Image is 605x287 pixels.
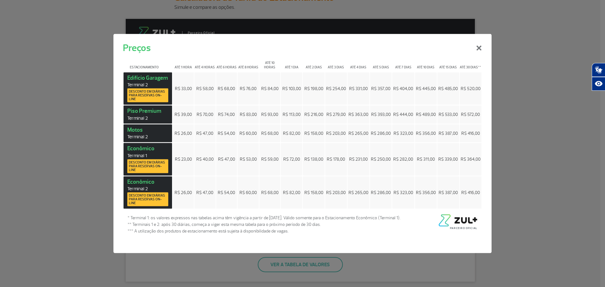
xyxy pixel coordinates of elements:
span: R$ 23,00 [175,157,192,162]
span: R$ 158,00 [304,190,323,195]
th: Até 2 dias [303,55,324,72]
span: R$ 311,00 [417,157,435,162]
strong: Econômico [127,145,168,173]
span: R$ 68,00 [261,190,279,195]
strong: Piso Premium [127,107,168,121]
span: R$ 331,00 [349,86,368,91]
span: R$ 387,00 [439,130,458,136]
button: Abrir recursos assistivos. [592,77,605,91]
span: *** A utilização dos produtos de estacionamento está sujeita à disponibilidade de vagas. [128,228,400,234]
span: R$ 254,00 [326,86,346,91]
h5: Preços [123,41,151,55]
span: R$ 33,00 [175,86,192,91]
th: Até 4 horas [194,55,216,72]
span: * Terminal 1: os valores expressos nas tabelas acima têm vigência a partir de [DATE]. Válido some... [128,215,400,221]
span: R$ 279,00 [326,112,346,117]
span: R$ 339,00 [438,157,458,162]
span: Terminal 2 [127,134,168,140]
span: R$ 445,00 [416,86,436,91]
span: R$ 82,00 [283,130,300,136]
span: R$ 216,00 [304,112,323,117]
th: Até 7 dias [392,55,414,72]
span: R$ 26,00 [175,130,192,136]
span: R$ 103,00 [282,86,301,91]
th: Até 30 dias** [460,55,481,72]
span: R$ 39,00 [175,112,192,117]
th: Até 6 horas [216,55,237,72]
span: R$ 265,00 [349,130,368,136]
span: R$ 60,00 [239,190,257,195]
span: R$ 93,00 [261,112,278,117]
th: Até 8 horas [238,55,259,72]
span: R$ 393,00 [371,112,391,117]
th: Até 15 dias [437,55,459,72]
span: R$ 416,00 [461,190,480,195]
span: R$ 40,00 [196,157,214,162]
span: Desconto em diárias para reservas on-line [129,194,167,205]
span: R$ 489,00 [416,112,436,117]
span: R$ 53,00 [240,157,257,162]
span: R$ 364,00 [461,157,481,162]
span: R$ 138,00 [304,157,323,162]
span: R$ 68,00 [261,130,279,136]
span: R$ 387,00 [439,190,458,195]
th: Até 1 hora [173,55,194,72]
span: Terminal 1 [127,152,168,158]
span: Terminal 2 [127,115,168,121]
span: Desconto em diárias para reservas on-line [129,90,167,101]
span: R$ 533,00 [439,112,458,117]
div: Plugin de acessibilidade da Hand Talk. [592,63,605,91]
span: R$ 84,00 [261,86,279,91]
span: R$ 113,00 [283,112,301,117]
span: R$ 485,00 [438,86,458,91]
span: R$ 54,00 [218,130,235,136]
button: Close [471,36,487,58]
span: R$ 323,00 [394,130,413,136]
strong: Econômico [127,178,168,206]
span: R$ 72,00 [283,157,300,162]
img: logo-zul-black.png [437,215,477,227]
span: R$ 70,00 [197,112,213,117]
span: R$ 363,00 [349,112,368,117]
span: R$ 26,00 [175,190,192,195]
span: R$ 356,00 [416,190,436,195]
span: R$ 54,00 [218,190,235,195]
span: R$ 444,00 [393,112,413,117]
span: Terminal 2 [127,82,168,88]
span: R$ 404,00 [393,86,413,91]
th: Até 10 dias [415,55,437,72]
span: R$ 83,00 [240,112,257,117]
th: Até 5 dias [370,55,392,72]
strong: Edifício Garagem [127,74,168,102]
span: R$ 58,00 [196,86,214,91]
th: Até 4 dias [348,55,369,72]
span: R$ 416,00 [461,130,480,136]
span: R$ 231,00 [349,157,368,162]
span: R$ 82,00 [283,190,300,195]
th: Até 1 dia [281,55,302,72]
span: R$ 520,00 [461,86,481,91]
span: R$ 203,00 [326,190,346,195]
span: ** Terminais 1 e 2: após 30 diárias, começa a viger esta mesma tabela para o próximo período de 3... [128,221,400,228]
span: R$ 47,00 [196,190,213,195]
span: R$ 76,00 [240,86,256,91]
span: R$ 47,00 [196,130,213,136]
span: R$ 357,00 [371,86,390,91]
span: R$ 250,00 [371,157,391,162]
span: R$ 68,00 [218,86,235,91]
th: Até 3 dias [325,55,347,72]
span: Desconto em diárias para reservas on-line [129,160,167,172]
span: R$ 74,00 [218,112,235,117]
span: R$ 203,00 [326,130,346,136]
span: R$ 198,00 [304,86,323,91]
strong: Motos [127,126,168,140]
span: R$ 572,00 [461,112,480,117]
span: R$ 158,00 [304,130,323,136]
span: R$ 178,00 [327,157,345,162]
span: R$ 59,00 [261,157,279,162]
span: R$ 286,00 [371,190,391,195]
span: R$ 282,00 [393,157,413,162]
span: R$ 323,00 [394,190,413,195]
th: Até 10 horas [259,55,280,72]
span: R$ 286,00 [371,130,391,136]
